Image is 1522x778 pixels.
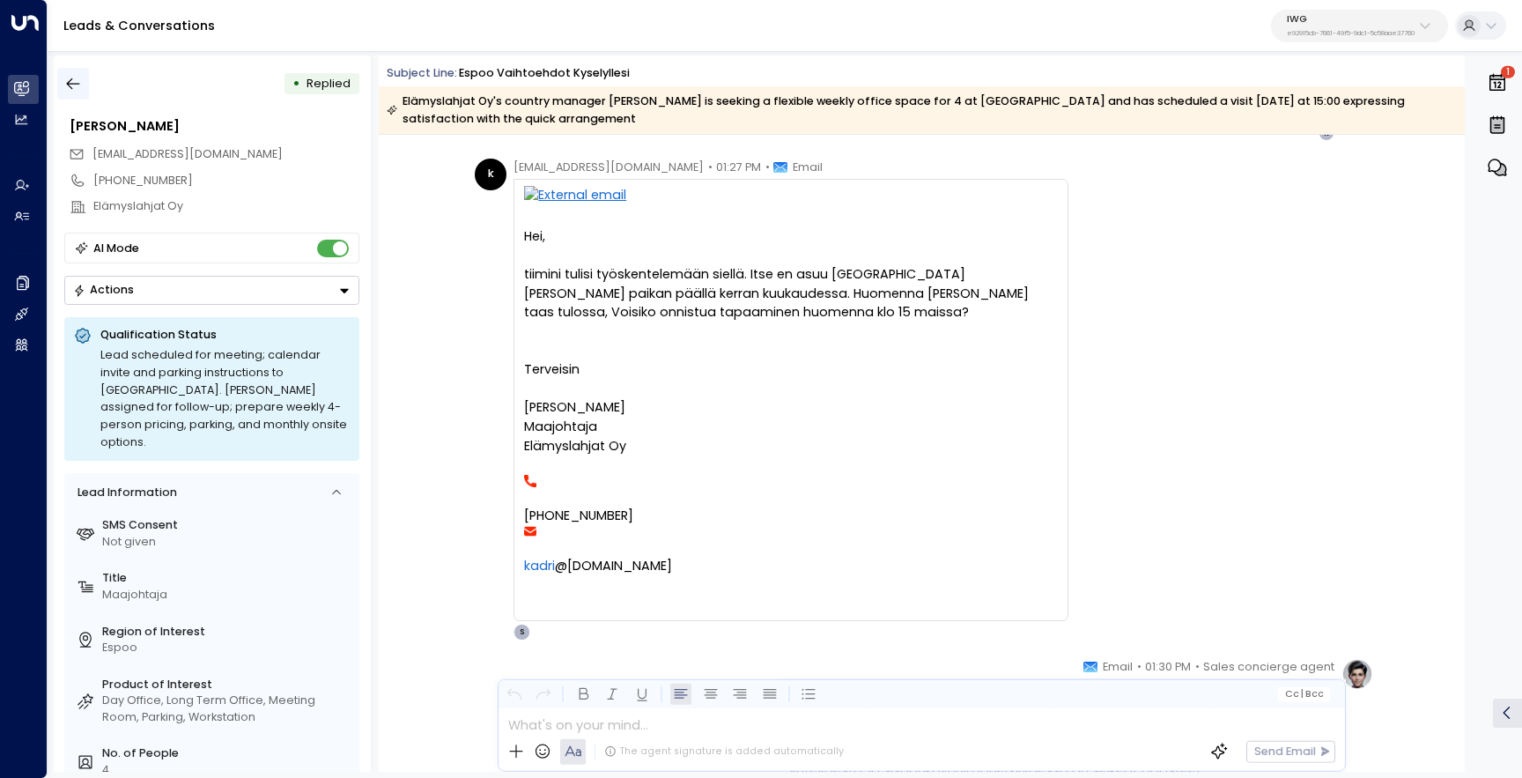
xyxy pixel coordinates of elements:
[102,587,353,604] div: Maajohtaja
[100,346,350,451] div: Lead scheduled for meeting; calendar invite and parking instructions to [GEOGRAPHIC_DATA]. [PERSO...
[1278,686,1330,701] button: Cc|Bcc
[102,624,353,641] label: Region of Interest
[102,570,353,587] label: Title
[524,418,1058,437] div: Maajohtaja
[524,398,1058,418] div: [PERSON_NAME]
[503,684,525,706] button: Undo
[93,240,139,257] div: AI Mode
[102,534,353,551] div: Not given
[524,360,1058,380] div: Terveisin
[70,117,359,137] div: [PERSON_NAME]
[1103,658,1133,676] span: Email
[102,517,353,534] label: SMS Consent
[1287,14,1415,25] p: IWG
[708,159,713,176] span: •
[307,76,351,91] span: Replied
[533,684,555,706] button: Redo
[387,93,1455,128] div: Elämyslahjat Oy's country manager [PERSON_NAME] is seeking a flexible weekly office space for 4 a...
[524,186,1058,208] img: External email
[1271,10,1448,42] button: IWGe92915cb-7661-49f5-9dc1-5c58aae37760
[100,327,350,343] p: Qualification Status
[71,485,176,501] div: Lead Information
[524,265,1058,322] div: tiimini tulisi työskentelemään siellä. Itse en asuu [GEOGRAPHIC_DATA] [PERSON_NAME] paikan päällä...
[1145,658,1191,676] span: 01:30 PM
[64,276,359,305] button: Actions
[387,65,457,80] span: Subject Line:
[92,146,283,163] span: kadri@elamyslahjat.fi
[102,745,353,762] label: No. of People
[102,677,353,693] label: Product of Interest
[1287,30,1415,37] p: e92915cb-7661-49f5-9dc1-5c58aae37760
[793,159,823,176] span: Email
[524,525,536,537] img: phone-icon
[93,173,359,189] div: [PHONE_NUMBER]
[92,146,283,161] span: [EMAIL_ADDRESS][DOMAIN_NAME]
[475,159,506,190] div: k
[716,159,761,176] span: 01:27 PM
[1284,689,1324,700] span: Cc Bcc
[1203,658,1334,676] span: Sales concierge agent
[93,198,359,215] div: Elämyslahjat Oy
[1195,658,1200,676] span: •
[524,437,1058,576] div: Elämyslahjat Oy [PHONE_NUMBER] @[DOMAIN_NAME]
[524,186,1058,613] div: Hei,
[1301,689,1304,700] span: |
[524,557,555,576] a: kadri
[1341,658,1373,690] img: profile-logo.png
[292,70,300,98] div: •
[64,276,359,305] div: Button group with a nested menu
[73,283,134,297] div: Actions
[604,745,844,759] div: The agent signature is added automatically
[1137,658,1141,676] span: •
[102,640,353,656] div: Espoo
[63,17,215,34] a: Leads & Conversations
[102,693,353,726] div: Day Office, Long Term Office, Meeting Room, Parking, Workstation
[1501,66,1515,78] span: 1
[765,159,770,176] span: •
[513,159,704,176] span: [EMAIL_ADDRESS][DOMAIN_NAME]
[1482,63,1512,102] button: 1
[524,475,536,487] img: phone.png
[513,624,529,640] div: S
[459,65,630,82] div: Espoo vaihtoehdot kyselyllesi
